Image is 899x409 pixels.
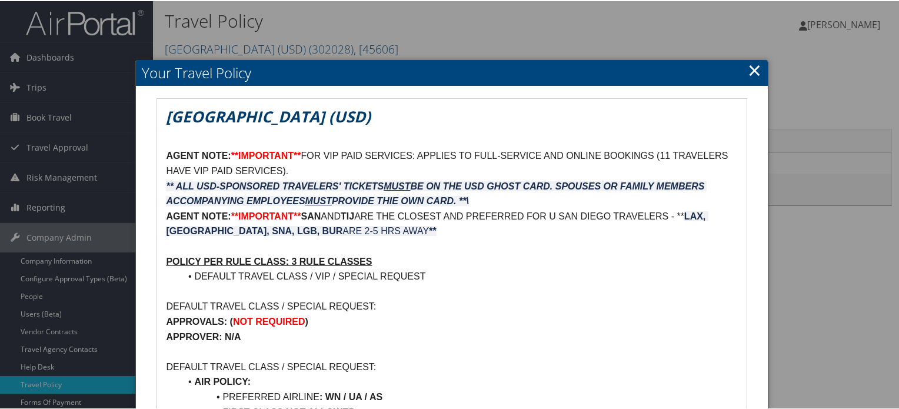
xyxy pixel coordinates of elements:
em: ** ALL USD-SPONSORED TRAVELERS' TICKETS BE ON THE USD GHOST CARD. SPOUSES OR FAMILY MEMBERS ACCOM... [166,180,707,205]
u: MUST [384,180,410,190]
p: DEFAULT TRAVEL CLASS / SPECIAL REQUEST: [166,358,737,374]
strong: ) [305,315,308,325]
strong: APPROVALS: [166,315,227,325]
strong: AGENT NOTE: [166,210,231,220]
p: AND ARE THE CLOSEST AND PREFERRED FOR U SAN DIEGO TRAVELERS - ** [166,208,737,238]
strong: AGENT NOTE: [166,149,231,159]
strong: TIJ [341,210,354,220]
strong: NOT REQUIRED [233,315,305,325]
span: ARE 2-5 HRS AWAY [342,225,429,235]
strong: : WN / UA / AS [319,391,382,401]
u: POLICY PER RULE CLASS: 3 RULE CLASSES [166,255,372,265]
li: PREFERRED AIRLINE [180,388,737,404]
p: FOR VIP PAID SERVICES: APPLIES TO FULL-SERVICE AND ONLINE BOOKINGS (11 TRAVELERS HAVE VIP PAID SE... [166,147,737,177]
h2: Your Travel Policy [136,59,767,85]
strong: SAN [301,210,321,220]
strong: ( [230,315,233,325]
em: [GEOGRAPHIC_DATA] (USD) [166,105,371,126]
strong: APPROVER: N/A [166,331,241,341]
u: MUST [305,195,332,205]
p: DEFAULT TRAVEL CLASS / SPECIAL REQUEST: [166,298,737,313]
a: Close [748,57,761,81]
strong: AIR POLICY: [194,375,251,385]
li: DEFAULT TRAVEL CLASS / VIP / SPECIAL REQUEST [180,268,737,283]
